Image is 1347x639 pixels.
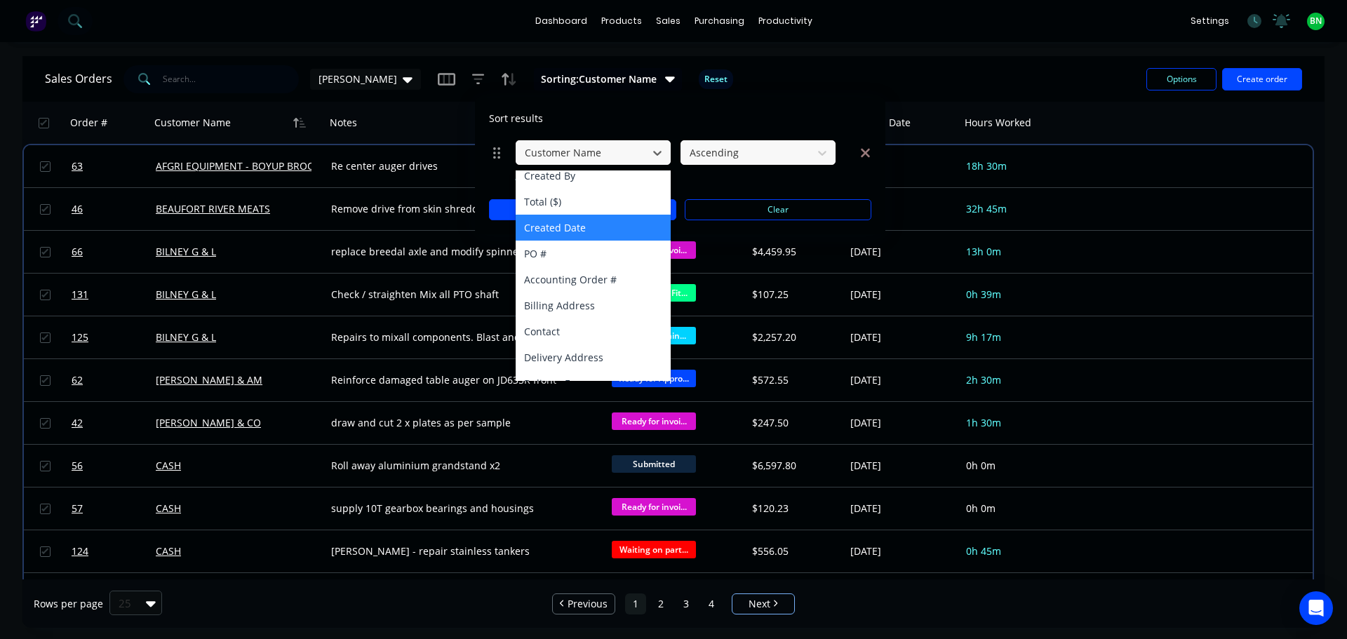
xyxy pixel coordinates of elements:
[489,112,543,126] span: Sort results
[72,288,88,302] span: 131
[749,597,770,611] span: Next
[541,72,657,86] span: Sorting: Customer Name
[156,416,261,429] a: [PERSON_NAME] & CO
[850,159,955,173] div: [DATE]
[688,11,751,32] div: purchasing
[72,445,156,487] a: 56
[850,330,955,344] div: [DATE]
[966,288,1001,301] span: 0h 39m
[752,245,835,259] div: $4,459.95
[553,597,615,611] a: Previous page
[850,459,955,473] div: [DATE]
[156,459,181,472] a: CASH
[612,412,696,430] span: Ready for invoi...
[850,245,955,259] div: [DATE]
[966,416,1001,429] span: 1h 30m
[72,159,83,173] span: 63
[331,245,587,259] div: replace breedal axle and modify spinner hydraulics
[72,573,156,615] a: 130
[72,459,83,473] span: 56
[331,330,587,344] div: Repairs to mixall components. Blast and paint guard
[515,174,671,185] button: add
[156,330,216,344] a: BILNEY G & L
[516,344,671,370] div: Delivery Address
[72,245,83,259] span: 66
[534,68,682,90] button: Sorting:Customer Name
[676,593,697,614] a: Page 3
[331,202,587,216] div: Remove drive from skin shredder on site
[156,502,181,515] a: CASH
[625,593,646,614] a: Page 1 is your current page
[331,159,587,173] div: Re center auger drives
[156,288,216,301] a: BILNEY G & L
[72,231,156,273] a: 66
[1299,591,1333,625] div: Open Intercom Messenger
[966,459,996,472] span: 0h 0m
[516,241,671,267] div: PO #
[528,11,594,32] a: dashboard
[699,69,733,89] button: Reset
[516,370,671,396] div: Delivery Fee
[850,373,955,387] div: [DATE]
[72,330,88,344] span: 125
[70,116,107,130] div: Order #
[72,544,88,558] span: 124
[72,487,156,530] a: 57
[72,359,156,401] a: 62
[850,288,955,302] div: [DATE]
[72,145,156,187] a: 63
[850,416,955,430] div: [DATE]
[850,202,955,216] div: [DATE]
[72,188,156,230] a: 46
[72,402,156,444] a: 42
[568,597,608,611] span: Previous
[516,189,671,215] div: Total ($)
[156,373,262,386] a: [PERSON_NAME] & AM
[72,416,83,430] span: 42
[331,502,587,516] div: supply 10T gearbox bearings and housings
[1222,68,1302,90] button: Create order
[331,544,587,558] div: [PERSON_NAME] - repair stainless tankers
[612,455,696,473] span: Submitted
[163,65,300,93] input: Search...
[331,459,587,473] div: Roll away aluminium grandstand x2
[156,202,270,215] a: BEAUFORT RIVER MEATS
[965,116,1031,130] div: Hours Worked
[594,11,649,32] div: products
[650,593,671,614] a: Page 2
[330,116,357,130] div: Notes
[331,416,587,430] div: draw and cut 2 x plates as per sample
[72,202,83,216] span: 46
[966,502,996,515] span: 0h 0m
[1310,15,1322,27] span: BN
[966,245,1001,258] span: 13h 0m
[850,544,955,558] div: [DATE]
[516,267,671,292] div: Accounting Order #
[966,202,1007,215] span: 32h 45m
[850,502,955,516] div: [DATE]
[154,116,231,130] div: Customer Name
[516,163,671,189] div: Created By
[25,11,46,32] img: Factory
[612,541,696,558] span: Waiting on part...
[1146,68,1217,90] button: Options
[612,498,696,516] span: Ready for invoi...
[331,288,587,302] div: Check / straighten Mix all PTO shaft
[156,245,216,258] a: BILNEY G & L
[649,11,688,32] div: sales
[752,459,835,473] div: $6,597.80
[752,416,835,430] div: $247.50
[966,159,1007,173] span: 18h 30m
[752,373,835,387] div: $572.55
[72,530,156,572] a: 124
[966,373,1001,386] span: 2h 30m
[547,593,800,614] ul: Pagination
[751,11,819,32] div: productivity
[752,330,835,344] div: $2,257.20
[516,318,671,344] div: Contact
[72,316,156,358] a: 125
[752,544,835,558] div: $556.05
[489,199,676,220] button: Apply
[516,292,671,318] div: Billing Address
[72,373,83,387] span: 62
